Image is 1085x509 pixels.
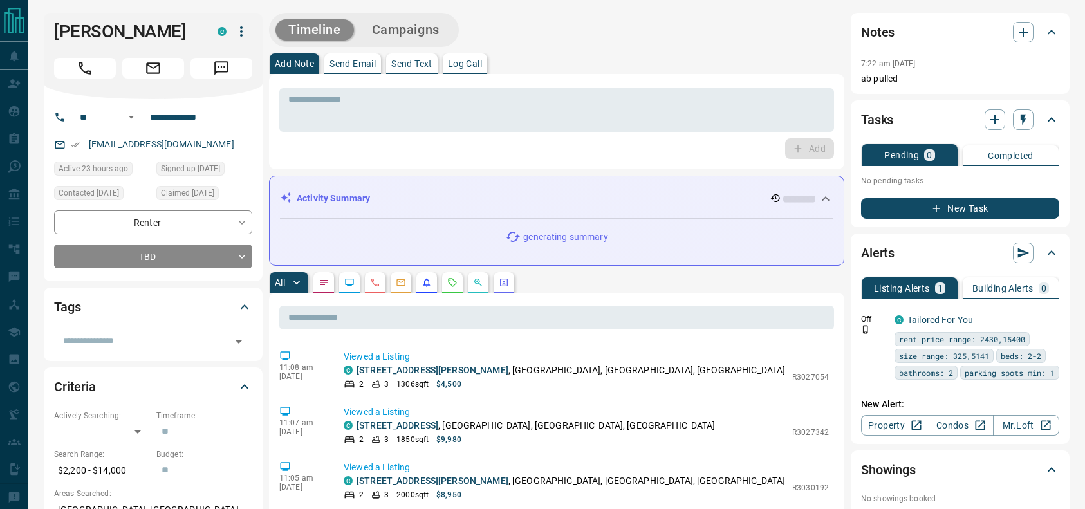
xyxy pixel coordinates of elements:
[907,315,973,325] a: Tailored For You
[436,489,461,501] p: $8,950
[279,418,324,427] p: 11:07 am
[861,171,1059,190] p: No pending tasks
[54,58,116,79] span: Call
[279,483,324,492] p: [DATE]
[279,372,324,381] p: [DATE]
[861,237,1059,268] div: Alerts
[359,434,364,445] p: 2
[344,277,355,288] svg: Lead Browsing Activity
[59,187,119,199] span: Contacted [DATE]
[280,187,833,210] div: Activity Summary
[861,72,1059,86] p: ab pulled
[54,21,198,42] h1: [PERSON_NAME]
[297,192,370,205] p: Activity Summary
[899,366,953,379] span: bathrooms: 2
[54,410,150,421] p: Actively Searching:
[861,325,870,334] svg: Push Notification Only
[344,405,829,419] p: Viewed a Listing
[161,187,214,199] span: Claimed [DATE]
[861,459,916,480] h2: Showings
[359,378,364,390] p: 2
[436,434,461,445] p: $9,980
[792,482,829,494] p: R3030192
[396,489,429,501] p: 2000 sqft
[279,363,324,372] p: 11:08 am
[54,210,252,234] div: Renter
[396,434,429,445] p: 1850 sqft
[861,313,887,325] p: Off
[499,277,509,288] svg: Agent Actions
[899,349,989,362] span: size range: 325,5141
[54,449,150,460] p: Search Range:
[54,292,252,322] div: Tags
[473,277,483,288] svg: Opportunities
[370,277,380,288] svg: Calls
[359,19,452,41] button: Campaigns
[861,109,893,130] h2: Tasks
[156,162,252,180] div: Thu Jul 03 2025
[89,139,234,149] a: [EMAIL_ADDRESS][DOMAIN_NAME]
[344,421,353,430] div: condos.ca
[965,366,1055,379] span: parking spots min: 1
[899,333,1025,346] span: rent price range: 2430,15400
[988,151,1034,160] p: Completed
[357,364,785,377] p: , [GEOGRAPHIC_DATA], [GEOGRAPHIC_DATA], [GEOGRAPHIC_DATA]
[384,489,389,501] p: 3
[319,277,329,288] svg: Notes
[161,162,220,175] span: Signed up [DATE]
[357,420,438,430] a: [STREET_ADDRESS]
[344,366,353,375] div: condos.ca
[861,59,916,68] p: 7:22 am [DATE]
[190,58,252,79] span: Message
[861,415,927,436] a: Property
[396,378,429,390] p: 1306 sqft
[357,476,508,486] a: [STREET_ADDRESS][PERSON_NAME]
[279,474,324,483] p: 11:05 am
[1041,284,1046,293] p: 0
[861,104,1059,135] div: Tasks
[344,476,353,485] div: condos.ca
[861,243,895,263] h2: Alerts
[275,59,314,68] p: Add Note
[396,277,406,288] svg: Emails
[938,284,943,293] p: 1
[447,277,458,288] svg: Requests
[275,19,354,41] button: Timeline
[895,315,904,324] div: condos.ca
[357,474,785,488] p: , [GEOGRAPHIC_DATA], [GEOGRAPHIC_DATA], [GEOGRAPHIC_DATA]
[874,284,930,293] p: Listing Alerts
[384,378,389,390] p: 3
[218,27,227,36] div: condos.ca
[329,59,376,68] p: Send Email
[275,278,285,287] p: All
[54,371,252,402] div: Criteria
[359,489,364,501] p: 2
[422,277,432,288] svg: Listing Alerts
[230,333,248,351] button: Open
[861,398,1059,411] p: New Alert:
[156,449,252,460] p: Budget:
[792,371,829,383] p: R3027054
[448,59,482,68] p: Log Call
[54,245,252,268] div: TBD
[523,230,607,244] p: generating summary
[391,59,432,68] p: Send Text
[357,365,508,375] a: [STREET_ADDRESS][PERSON_NAME]
[861,454,1059,485] div: Showings
[927,415,993,436] a: Condos
[972,284,1034,293] p: Building Alerts
[54,376,96,397] h2: Criteria
[861,22,895,42] h2: Notes
[436,378,461,390] p: $4,500
[124,109,139,125] button: Open
[861,17,1059,48] div: Notes
[1001,349,1041,362] span: beds: 2-2
[54,460,150,481] p: $2,200 - $14,000
[792,427,829,438] p: R3027342
[357,419,716,432] p: , [GEOGRAPHIC_DATA], [GEOGRAPHIC_DATA], [GEOGRAPHIC_DATA]
[122,58,184,79] span: Email
[279,427,324,436] p: [DATE]
[384,434,389,445] p: 3
[861,198,1059,219] button: New Task
[54,186,150,204] div: Mon Aug 11 2025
